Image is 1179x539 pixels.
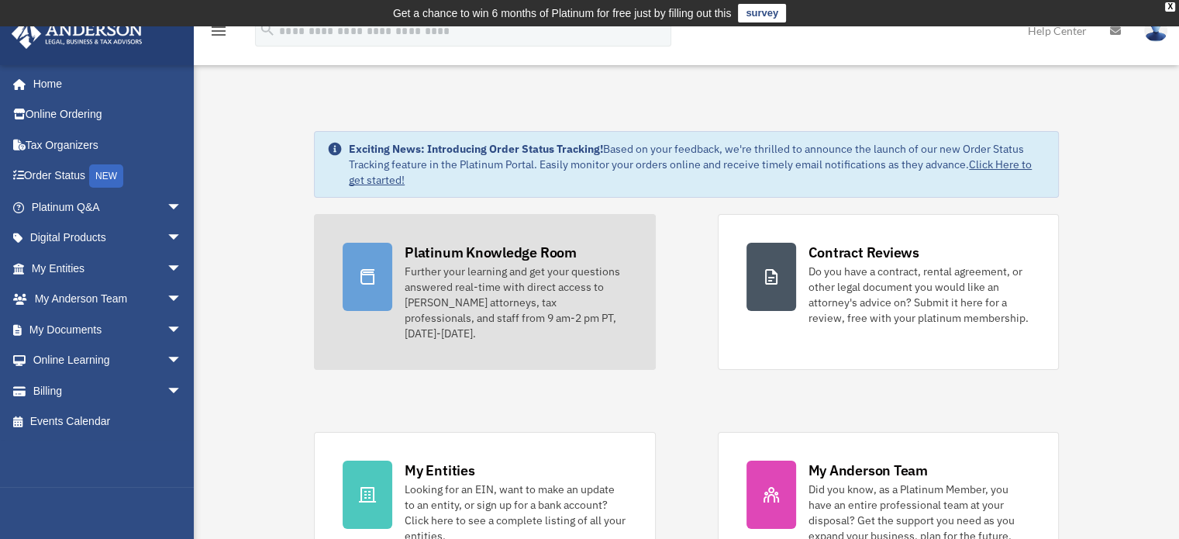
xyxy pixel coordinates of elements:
img: User Pic [1144,19,1167,42]
i: menu [209,22,228,40]
div: Platinum Knowledge Room [405,243,577,262]
a: Platinum Knowledge Room Further your learning and get your questions answered real-time with dire... [314,214,655,370]
a: Contract Reviews Do you have a contract, rental agreement, or other legal document you would like... [718,214,1059,370]
span: arrow_drop_down [167,314,198,346]
img: Anderson Advisors Platinum Portal [7,19,147,49]
div: close [1165,2,1175,12]
span: arrow_drop_down [167,192,198,223]
div: My Entities [405,461,474,480]
span: arrow_drop_down [167,345,198,377]
a: Online Learningarrow_drop_down [11,345,205,376]
i: search [259,21,276,38]
a: Events Calendar [11,406,205,437]
a: Billingarrow_drop_down [11,375,205,406]
a: menu [209,27,228,40]
a: Click Here to get started! [349,157,1032,187]
span: arrow_drop_down [167,253,198,285]
a: My Anderson Teamarrow_drop_down [11,284,205,315]
div: Contract Reviews [808,243,919,262]
div: NEW [89,164,123,188]
a: Online Ordering [11,99,205,130]
a: Tax Organizers [11,130,205,161]
div: Get a chance to win 6 months of Platinum for free just by filling out this [393,4,732,22]
span: arrow_drop_down [167,375,198,407]
a: Digital Productsarrow_drop_down [11,223,205,254]
div: Do you have a contract, rental agreement, or other legal document you would like an attorney's ad... [808,264,1030,326]
a: survey [738,4,786,22]
a: Platinum Q&Aarrow_drop_down [11,192,205,223]
span: arrow_drop_down [167,223,198,254]
div: Further your learning and get your questions answered real-time with direct access to [PERSON_NAM... [405,264,626,341]
a: My Documentsarrow_drop_down [11,314,205,345]
div: Based on your feedback, we're thrilled to announce the launch of our new Order Status Tracking fe... [349,141,1046,188]
a: Home [11,68,198,99]
a: Order StatusNEW [11,161,205,192]
a: My Entitiesarrow_drop_down [11,253,205,284]
span: arrow_drop_down [167,284,198,316]
div: My Anderson Team [808,461,928,480]
strong: Exciting News: Introducing Order Status Tracking! [349,142,603,156]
